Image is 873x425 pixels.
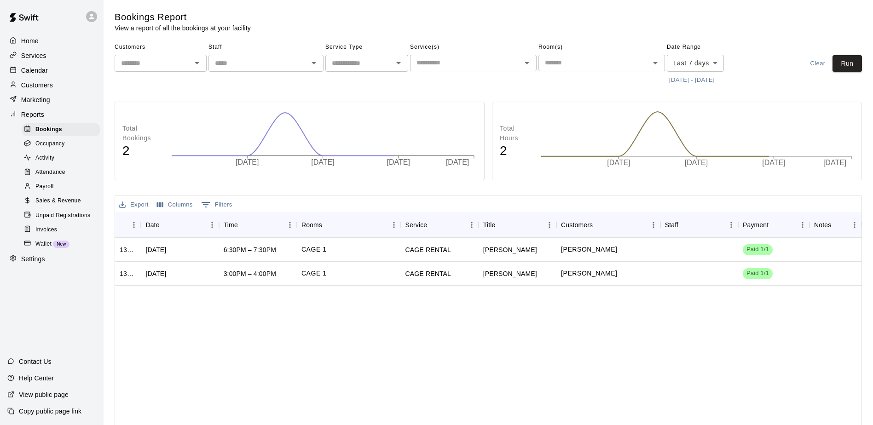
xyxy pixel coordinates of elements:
[155,198,195,212] button: Select columns
[743,269,773,278] span: Paid 1/1
[115,40,207,55] span: Customers
[120,218,133,231] button: Sort
[19,373,54,383] p: Help Center
[21,254,45,264] p: Settings
[22,166,104,180] a: Attendance
[145,245,166,254] div: Sun, Aug 17, 2025
[115,11,251,23] h5: Bookings Report
[21,80,53,90] p: Customers
[483,245,537,254] div: Kelsie Bragg
[410,40,537,55] span: Service(s)
[19,390,69,399] p: View public page
[405,269,451,278] div: CAGE RENTAL
[21,110,44,119] p: Reports
[392,57,405,69] button: Open
[117,198,151,212] button: Export
[7,253,96,266] a: Settings
[7,34,96,48] a: Home
[405,212,428,238] div: Service
[120,245,136,254] div: 1322246
[120,269,136,278] div: 1321825
[22,138,100,150] div: Occupancy
[831,218,844,231] button: Sort
[22,194,104,208] a: Sales & Revenue
[35,211,90,220] span: Unpaid Registrations
[500,143,532,159] h4: 2
[35,225,57,235] span: Invoices
[219,212,297,238] div: Time
[238,218,251,231] button: Sort
[21,66,48,75] p: Calendar
[22,223,104,237] a: Invoices
[22,152,100,165] div: Activity
[236,158,259,166] tspan: [DATE]
[122,143,162,159] h4: 2
[660,212,738,238] div: Staff
[21,95,50,104] p: Marketing
[35,154,54,163] span: Activity
[500,124,532,143] p: Total Hours
[7,63,96,77] a: Calendar
[22,151,104,166] a: Activity
[848,218,861,232] button: Menu
[803,55,833,72] button: Clear
[21,36,39,46] p: Home
[814,212,831,238] div: Notes
[465,218,479,232] button: Menu
[762,159,785,167] tspan: [DATE]
[7,93,96,107] a: Marketing
[22,166,100,179] div: Attendance
[22,123,100,136] div: Bookings
[22,208,104,223] a: Unpaid Registrations
[22,195,100,207] div: Sales & Revenue
[35,125,62,134] span: Bookings
[724,218,738,232] button: Menu
[496,218,509,231] button: Sort
[561,245,617,254] p: Kelsie Bragg
[678,218,691,231] button: Sort
[145,269,166,278] div: Sun, Aug 17, 2025
[405,245,451,254] div: CAGE RENTAL
[19,357,52,366] p: Contact Us
[483,212,496,238] div: Title
[387,218,401,232] button: Menu
[224,212,238,238] div: Time
[7,49,96,63] a: Services
[322,218,335,231] button: Sort
[22,224,100,236] div: Invoices
[7,78,96,92] a: Customers
[325,40,408,55] span: Service Type
[684,159,707,167] tspan: [DATE]
[160,218,173,231] button: Sort
[115,23,251,33] p: View a report of all the bookings at your facility
[35,196,81,206] span: Sales & Revenue
[665,212,678,238] div: Staff
[122,124,162,143] p: Total Bookings
[307,57,320,69] button: Open
[301,269,327,278] p: CAGE 1
[647,218,660,232] button: Menu
[205,218,219,232] button: Menu
[199,197,235,212] button: Show filters
[22,180,104,194] a: Payroll
[22,209,100,222] div: Unpaid Registrations
[35,139,65,149] span: Occupancy
[483,269,537,278] div: Carlos Sosa
[593,218,606,231] button: Sort
[297,212,401,238] div: Rooms
[823,159,846,167] tspan: [DATE]
[387,158,410,166] tspan: [DATE]
[667,73,717,87] button: [DATE] - [DATE]
[809,212,861,238] div: Notes
[561,269,617,278] p: Carlos Sosa
[446,158,469,166] tspan: [DATE]
[35,182,53,191] span: Payroll
[22,137,104,151] a: Occupancy
[743,245,773,254] span: Paid 1/1
[607,159,630,167] tspan: [DATE]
